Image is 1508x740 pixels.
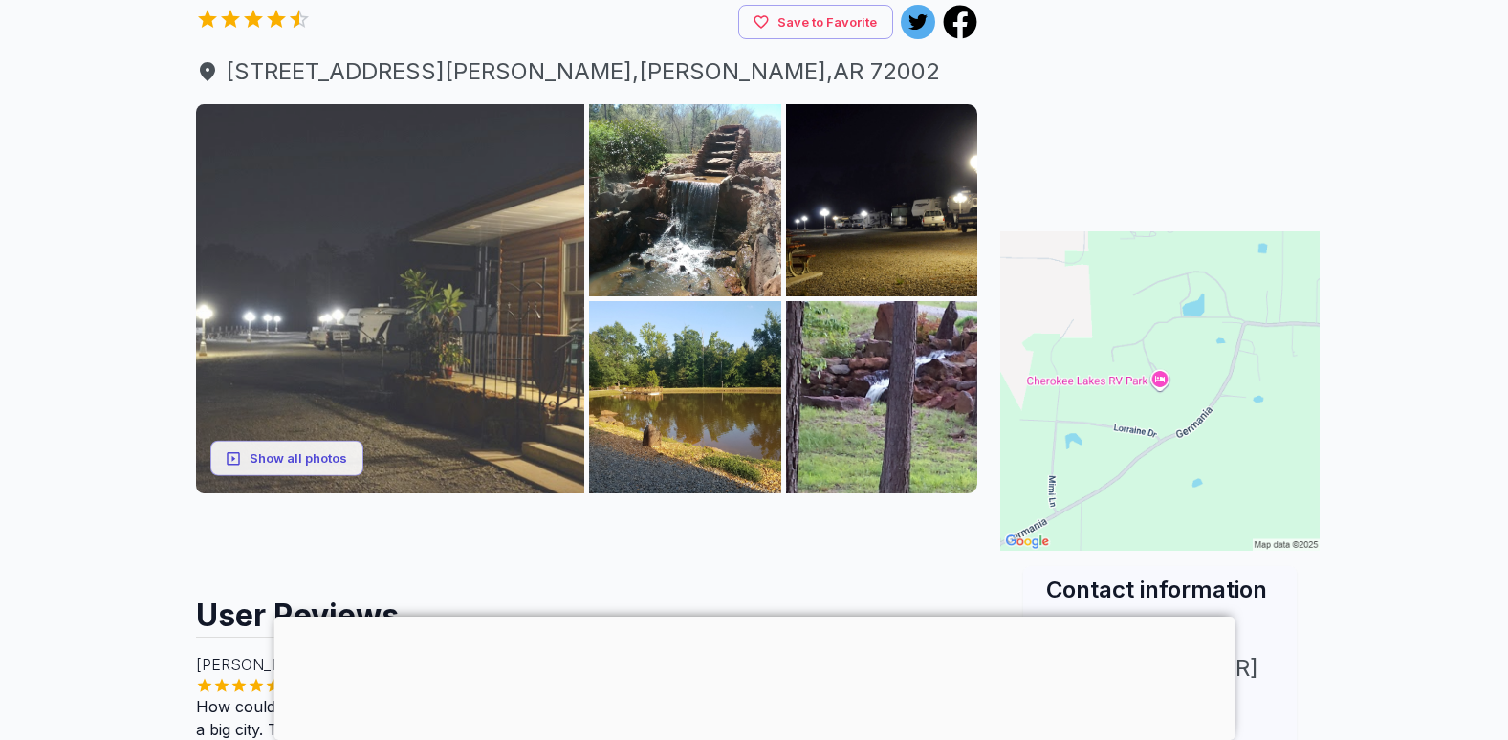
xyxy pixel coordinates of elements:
iframe: Advertisement [196,493,978,579]
img: AAcXr8pldiPAUQcT9njbHVdUw5_dC1nKfb2_egGa2WKAwlZT-zEm5zdv-AHN_Mj123OF-VS_OwcuAonyFB3nnPjbJh6OEZZmt... [196,104,585,493]
a: [STREET_ADDRESS][PERSON_NAME],[PERSON_NAME],AR 72002 [196,54,978,89]
img: AAcXr8oKoEac74hjoYYO2bKqF5jYy0Y41IroZkmZGJZdh0lQVh9va5c2TZuDxfJ-r6Ire5Yqc9mpJi6_aTC__qs8WK38x-NDL... [786,104,978,296]
iframe: Advertisement [273,617,1235,735]
p: [PERSON_NAME] [196,653,978,676]
button: Save to Favorite [738,5,893,40]
img: Map for Cherokee Lakes RV Park [1000,231,1320,551]
h2: Contact information [1046,574,1274,605]
img: AAcXr8r7jC6BWFOLtHqZujnD-ch51I3YDTs7te8kseX_qh_AiA4Ro5vMFWwEB6o2S0stRY_BTaZcjxh4oaD2BFrHzBr_Fn6XQ... [589,301,781,493]
img: AAcXr8qMKPsAh-IIjW8Mt6tPPBsv31XFt-hnBGX5hBz9hbmun0XyYuXRY7ikH7CLC7wUPuGJKwM3hv-PBVny1fJDCCGijRSB3... [589,104,781,296]
button: Show all photos [210,441,363,476]
span: [STREET_ADDRESS][PERSON_NAME] , [PERSON_NAME] , AR 72002 [196,54,978,89]
img: AAcXr8rCPDfefjQXNTBCANFoIlbn3-tTX5_MQtelBye_34WGKVWFwHk_HPf75SvgUOuT1E8cufasED3fqoq8Hj6UWMbH1NGz1... [786,301,978,493]
h2: User Reviews [196,579,978,637]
